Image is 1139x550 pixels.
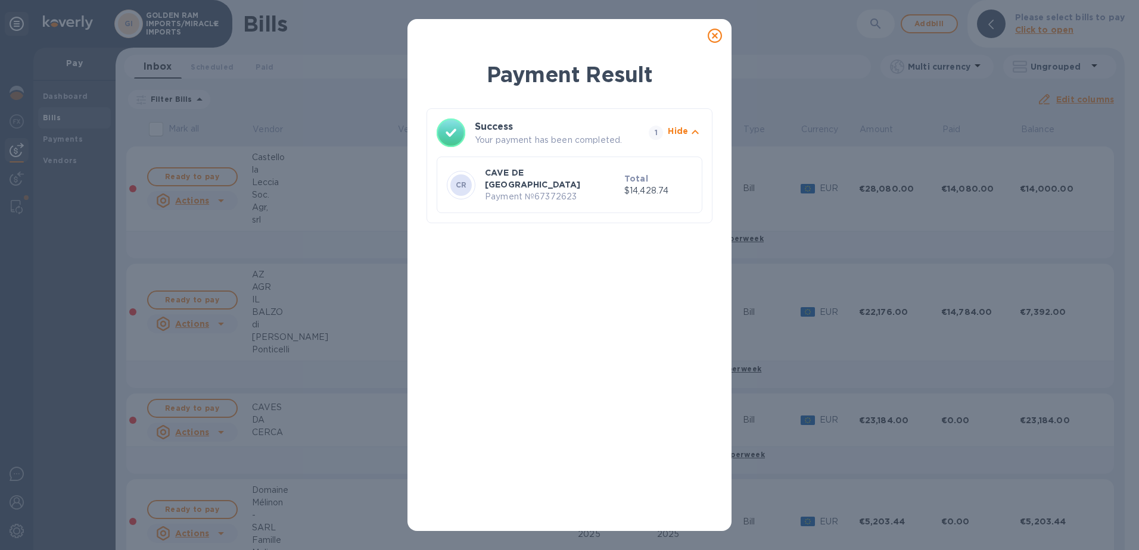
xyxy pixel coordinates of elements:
p: Hide [668,125,688,137]
p: CAVE DE [GEOGRAPHIC_DATA] [485,167,620,190]
p: $14,428.74 [624,185,692,197]
p: Your payment has been completed. [475,134,644,146]
b: CR [456,180,467,189]
b: Total [624,174,648,183]
span: 1 [649,126,663,140]
h1: Payment Result [427,60,712,89]
button: Hide [668,125,702,141]
h3: Success [475,120,627,134]
p: Payment № 67372623 [485,190,620,203]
